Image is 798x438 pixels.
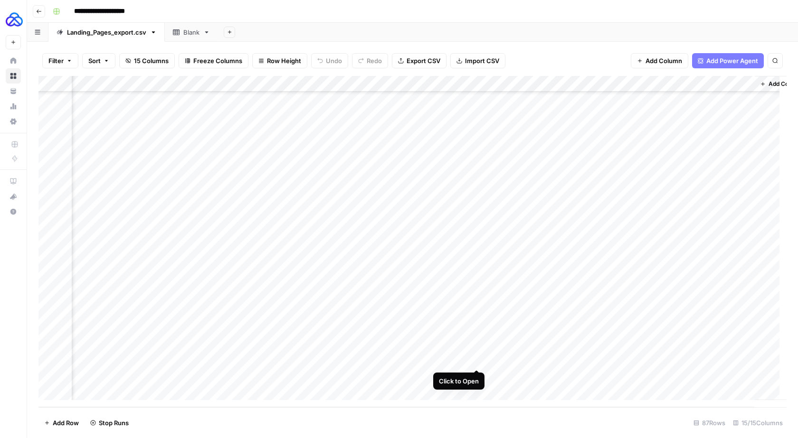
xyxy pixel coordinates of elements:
[729,415,787,430] div: 15/15 Columns
[6,114,21,129] a: Settings
[165,23,218,42] a: Blank
[439,376,479,386] div: Click to Open
[42,53,78,68] button: Filter
[6,11,23,28] img: AUQ Logo
[450,53,505,68] button: Import CSV
[367,56,382,65] span: Redo
[6,53,21,68] a: Home
[48,56,64,65] span: Filter
[690,415,729,430] div: 87 Rows
[646,56,682,65] span: Add Column
[6,189,20,204] div: What's new?
[392,53,446,68] button: Export CSV
[6,84,21,99] a: Your Data
[134,56,169,65] span: 15 Columns
[193,56,242,65] span: Freeze Columns
[183,28,199,37] div: Blank
[692,53,764,68] button: Add Power Agent
[67,28,146,37] div: Landing_Pages_export.csv
[48,23,165,42] a: Landing_Pages_export.csv
[267,56,301,65] span: Row Height
[6,174,21,189] a: AirOps Academy
[352,53,388,68] button: Redo
[119,53,175,68] button: 15 Columns
[85,415,134,430] button: Stop Runs
[179,53,248,68] button: Freeze Columns
[99,418,129,428] span: Stop Runs
[6,204,21,219] button: Help + Support
[6,189,21,204] button: What's new?
[311,53,348,68] button: Undo
[38,415,85,430] button: Add Row
[407,56,440,65] span: Export CSV
[82,53,115,68] button: Sort
[252,53,307,68] button: Row Height
[631,53,688,68] button: Add Column
[88,56,101,65] span: Sort
[465,56,499,65] span: Import CSV
[53,418,79,428] span: Add Row
[326,56,342,65] span: Undo
[6,68,21,84] a: Browse
[6,8,21,31] button: Workspace: AUQ
[6,99,21,114] a: Usage
[706,56,758,65] span: Add Power Agent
